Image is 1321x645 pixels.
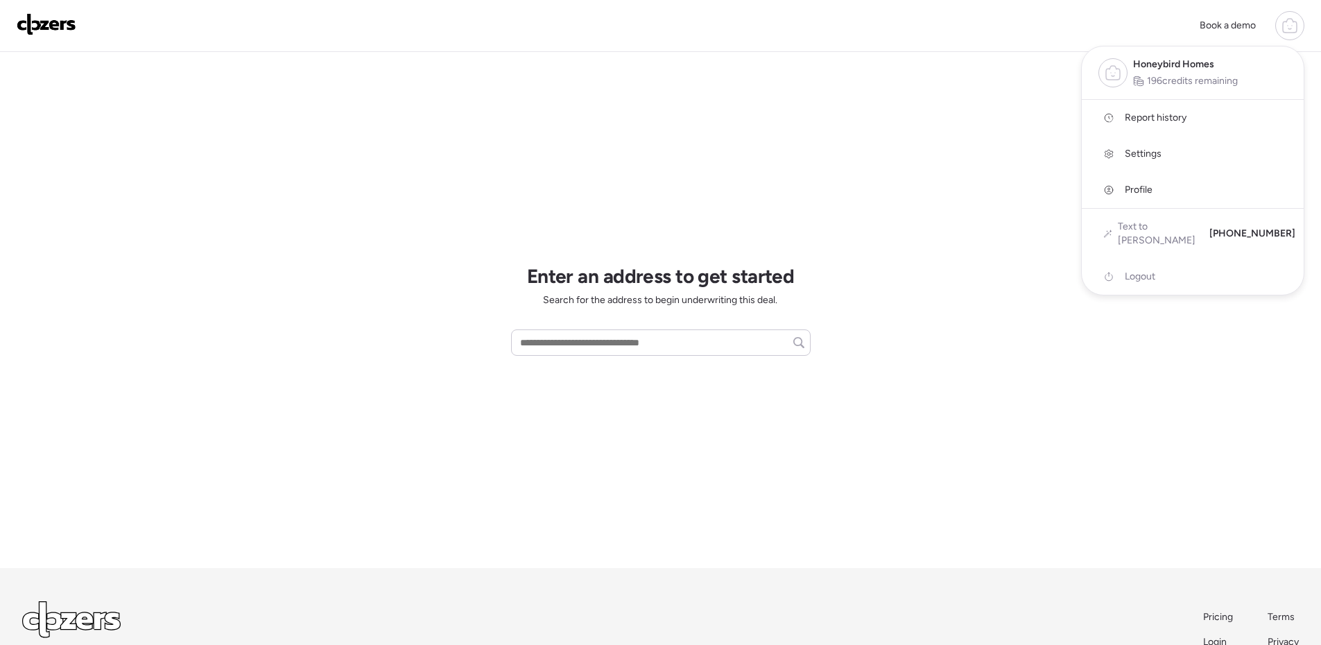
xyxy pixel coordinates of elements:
span: Logout [1125,270,1155,284]
span: Book a demo [1200,19,1256,31]
span: Pricing [1203,611,1233,623]
a: Profile [1082,172,1304,208]
span: Terms [1268,611,1295,623]
img: Logo Light [22,601,121,638]
span: [PHONE_NUMBER] [1209,227,1295,241]
span: Text to [PERSON_NAME] [1118,220,1198,248]
a: Terms [1268,610,1299,624]
a: Pricing [1203,610,1234,624]
span: Settings [1125,147,1162,161]
a: Report history [1082,100,1304,136]
span: 196 credits remaining [1147,74,1238,88]
span: Report history [1125,111,1186,125]
a: Settings [1082,136,1304,172]
span: Honeybird Homes [1133,58,1214,71]
img: Logo [17,13,76,35]
span: Profile [1125,183,1152,197]
a: Text to [PERSON_NAME] [1104,220,1198,248]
